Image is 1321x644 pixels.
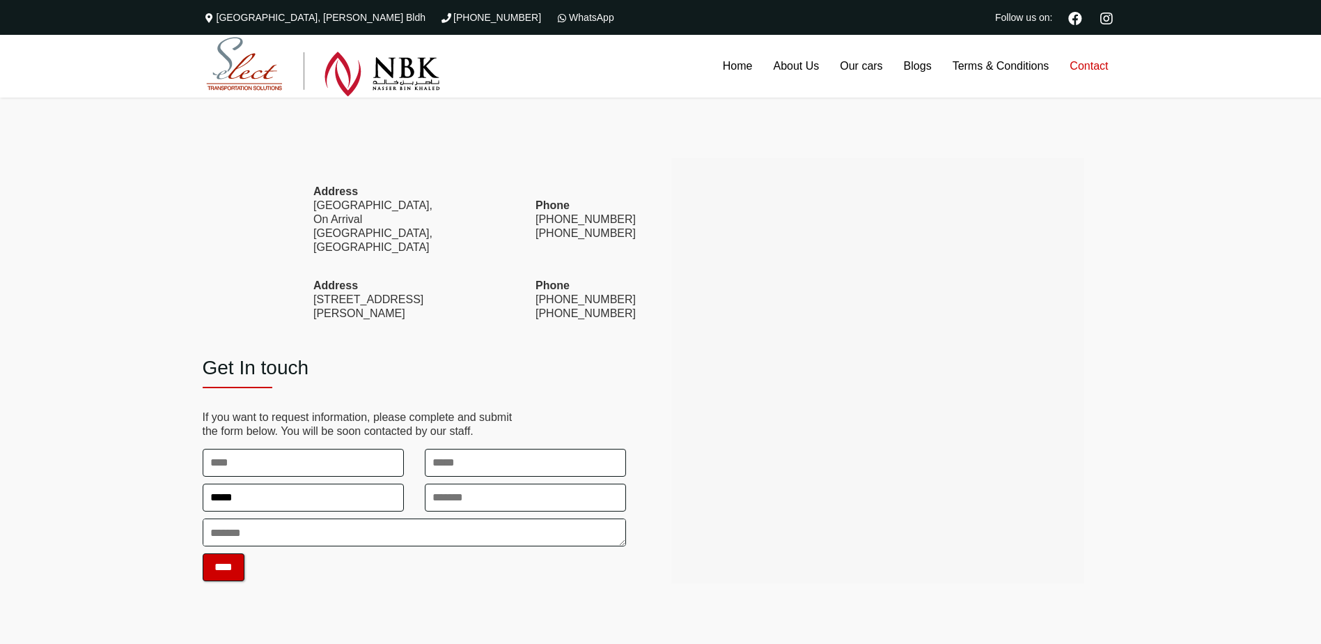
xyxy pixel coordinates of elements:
form: Contact form [203,445,626,581]
a: Contact [1059,35,1118,98]
strong: Phone [536,199,570,211]
a: Home [712,35,763,98]
strong: Address [313,279,358,291]
p: [PHONE_NUMBER] [PHONE_NUMBER] [536,279,626,321]
a: Terms & Conditions [942,35,1060,98]
a: [PHONE_NUMBER] [439,12,541,23]
p: [STREET_ADDRESS][PERSON_NAME] [313,279,404,321]
p: [PHONE_NUMBER] [PHONE_NUMBER] [536,199,626,240]
a: WhatsApp [555,12,614,23]
a: Instagram [1095,10,1119,25]
p: [GEOGRAPHIC_DATA], On Arrival [GEOGRAPHIC_DATA], [GEOGRAPHIC_DATA] [313,185,404,254]
img: Select Rent a Car [206,37,440,97]
a: Blogs [893,35,942,98]
a: Our cars [829,35,893,98]
h2: Get In touch [203,356,626,380]
a: About Us [763,35,829,98]
strong: Address [313,185,358,197]
p: If you want to request information, please complete and submit the form below. You will be soon c... [203,411,626,438]
strong: Phone [536,279,570,291]
a: Facebook [1063,10,1088,25]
